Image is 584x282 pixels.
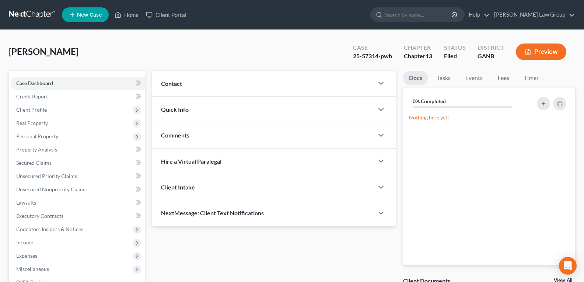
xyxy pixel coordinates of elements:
a: Case Dashboard [10,77,145,90]
span: Lawsuits [16,199,36,206]
span: Expenses [16,253,37,259]
a: Home [111,8,142,21]
span: Quick Info [161,106,189,113]
div: Chapter [404,43,432,52]
span: NextMessage: Client Text Notifications [161,209,264,216]
div: District [478,43,504,52]
a: Tasks [431,71,457,85]
a: Executory Contracts [10,209,145,223]
span: Contact [161,80,182,87]
a: Events [459,71,489,85]
div: Case [353,43,392,52]
span: Unsecured Nonpriority Claims [16,186,87,192]
span: Property Analysis [16,146,57,153]
a: Lawsuits [10,196,145,209]
a: Help [465,8,490,21]
div: Chapter [404,52,432,60]
span: Codebtors Insiders & Notices [16,226,83,232]
div: Status [444,43,466,52]
span: Miscellaneous [16,266,49,272]
div: Open Intercom Messenger [559,257,577,275]
span: 13 [426,52,432,59]
span: Unsecured Priority Claims [16,173,77,179]
span: Credit Report [16,93,48,100]
span: Comments [161,132,189,139]
span: Client Intake [161,184,195,191]
span: Hire a Virtual Paralegal [161,158,221,165]
div: GANB [478,52,504,60]
a: Credit Report [10,90,145,103]
span: Case Dashboard [16,80,53,86]
span: Personal Property [16,133,58,139]
a: Secured Claims [10,156,145,170]
a: Timer [518,71,545,85]
span: Secured Claims [16,160,52,166]
span: Client Profile [16,107,47,113]
a: [PERSON_NAME] Law Group [490,8,575,21]
span: Executory Contracts [16,213,63,219]
a: Docs [403,71,428,85]
a: Fees [492,71,515,85]
p: Nothing here yet! [409,114,569,121]
a: Unsecured Priority Claims [10,170,145,183]
span: Income [16,239,33,246]
a: Client Portal [142,8,190,21]
input: Search by name... [385,8,452,21]
span: New Case [77,12,102,18]
span: Real Property [16,120,48,126]
a: Property Analysis [10,143,145,156]
div: Filed [444,52,466,60]
a: Unsecured Nonpriority Claims [10,183,145,196]
span: [PERSON_NAME] [9,46,78,57]
div: 25-57314-pwb [353,52,392,60]
strong: 0% Completed [413,98,446,104]
button: Preview [516,43,566,60]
